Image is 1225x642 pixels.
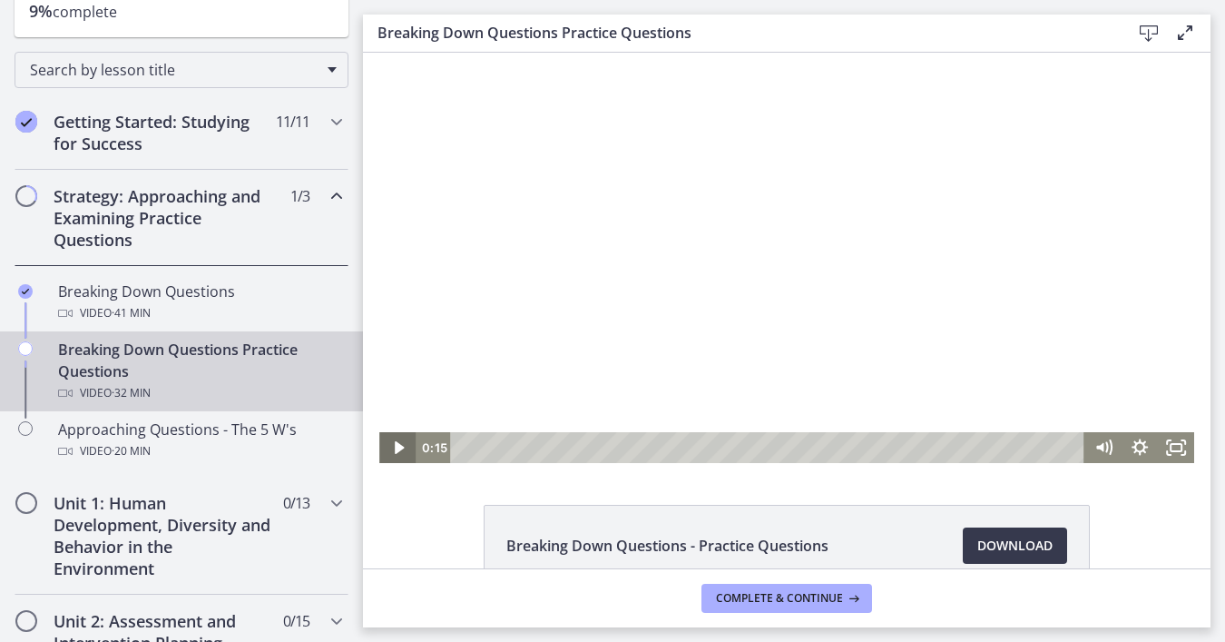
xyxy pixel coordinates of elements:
[112,382,151,404] span: · 32 min
[58,339,341,404] div: Breaking Down Questions Practice Questions
[58,419,341,462] div: Approaching Questions - The 5 W's
[58,382,341,404] div: Video
[377,22,1102,44] h3: Breaking Down Questions Practice Questions
[58,302,341,324] div: Video
[15,52,348,88] div: Search by lesson title
[759,380,795,410] button: Show settings menu
[283,492,309,514] span: 0 / 13
[54,492,275,579] h2: Unit 1: Human Development, Diversity and Behavior in the Environment
[963,528,1067,564] a: Download
[15,111,37,133] i: Completed
[276,111,309,133] span: 11 / 11
[290,185,309,207] span: 1 / 3
[58,281,341,324] div: Breaking Down Questions
[58,440,341,462] div: Video
[54,111,275,154] h2: Getting Started: Studying for Success
[795,380,831,410] button: Fullscreen
[283,610,309,632] span: 0 / 15
[701,584,872,613] button: Complete & continue
[977,535,1053,557] span: Download
[54,185,275,251] h2: Strategy: Approaching and Examining Practice Questions
[506,535,828,557] span: Breaking Down Questions - Practice Questions
[363,53,1210,463] iframe: To enrich screen reader interactions, please activate Accessibility in Grammarly extension settings
[30,60,318,80] span: Search by lesson title
[18,284,33,299] i: Completed
[722,380,759,410] button: Mute
[112,440,151,462] span: · 20 min
[112,302,151,324] span: · 41 min
[716,591,843,606] span: Complete & continue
